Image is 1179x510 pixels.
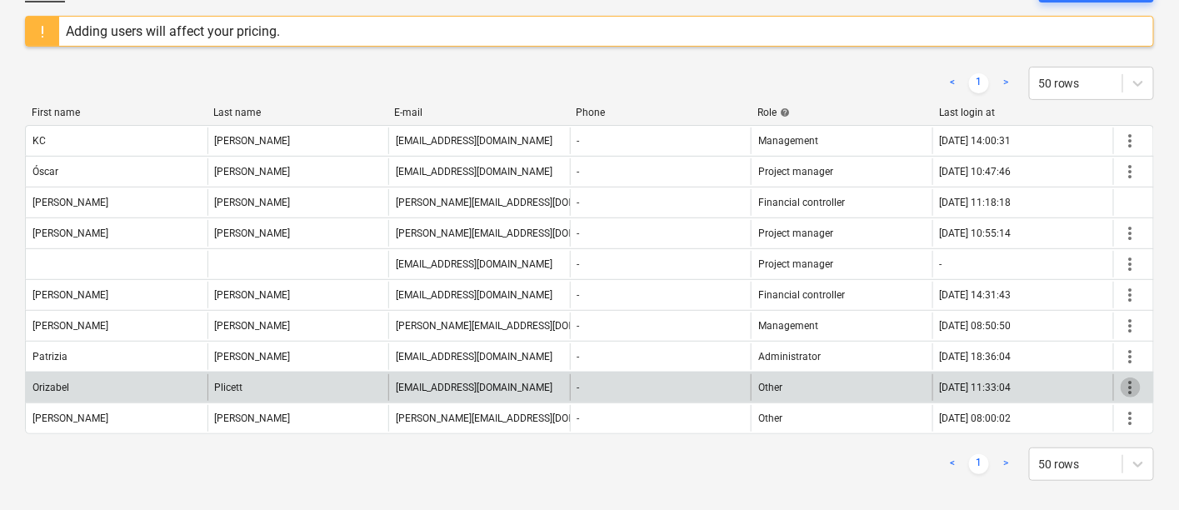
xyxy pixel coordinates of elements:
div: [PERSON_NAME] [32,412,108,424]
div: First name [32,107,200,118]
span: more_vert [1121,377,1141,397]
span: Management [758,320,818,332]
a: Previous page [942,454,962,474]
div: E-mail [395,107,563,118]
div: [DATE] 10:47:46 [940,166,1012,177]
span: Project manager [758,258,833,270]
div: - [577,258,580,270]
div: [PERSON_NAME] [215,135,291,147]
div: [PERSON_NAME] [215,412,291,424]
span: Other [758,382,782,393]
div: Orizabel [32,382,69,393]
div: [PERSON_NAME] [215,166,291,177]
span: more_vert [1121,162,1141,182]
a: Page 1 is your current page [969,73,989,93]
div: - [577,227,580,239]
iframe: Chat Widget [1096,430,1179,510]
div: Adding users will affect your pricing. [66,23,280,39]
span: more_vert [1121,254,1141,274]
div: [EMAIL_ADDRESS][DOMAIN_NAME] [396,135,552,147]
a: Next page [996,454,1016,474]
div: - [577,289,580,301]
a: Page 1 is your current page [969,454,989,474]
div: [DATE] 10:55:14 [940,227,1012,239]
div: [EMAIL_ADDRESS][DOMAIN_NAME] [396,351,552,362]
span: Project manager [758,166,833,177]
div: [EMAIL_ADDRESS][DOMAIN_NAME] [396,166,552,177]
span: Administrator [758,351,821,362]
div: [EMAIL_ADDRESS][DOMAIN_NAME] [396,382,552,393]
div: [EMAIL_ADDRESS][DOMAIN_NAME] [396,289,552,301]
span: more_vert [1121,223,1141,243]
div: [PERSON_NAME] [215,351,291,362]
span: Other [758,412,782,424]
div: [PERSON_NAME][EMAIL_ADDRESS][DOMAIN_NAME] [396,412,628,424]
div: [DATE] 08:00:02 [940,412,1012,424]
div: Last name [213,107,382,118]
div: [DATE] 11:18:18 [940,197,1012,208]
span: help [777,107,790,117]
a: Previous page [942,73,962,93]
div: [DATE] 14:00:31 [940,135,1012,147]
div: - [577,166,580,177]
span: Project manager [758,227,833,239]
div: - [577,382,580,393]
span: more_vert [1121,131,1141,151]
div: Patrizia [32,351,67,362]
div: - [577,135,580,147]
div: [PERSON_NAME] [215,289,291,301]
div: [PERSON_NAME] [32,320,108,332]
div: Last login at [939,107,1107,118]
span: Financial controller [758,289,845,301]
div: - [577,320,580,332]
span: Management [758,135,818,147]
div: [PERSON_NAME] [215,197,291,208]
div: [PERSON_NAME][EMAIL_ADDRESS][DOMAIN_NAME] [396,320,628,332]
div: - [940,258,942,270]
div: [PERSON_NAME][EMAIL_ADDRESS][DOMAIN_NAME] [396,197,628,208]
span: Financial controller [758,197,845,208]
div: Phone [576,107,744,118]
div: [DATE] 08:50:50 [940,320,1012,332]
div: [PERSON_NAME] [32,289,108,301]
div: KC [32,135,46,147]
div: [PERSON_NAME] [215,320,291,332]
div: [PERSON_NAME] [215,227,291,239]
span: more_vert [1121,347,1141,367]
a: Next page [996,73,1016,93]
div: Plicett [215,382,243,393]
span: more_vert [1121,285,1141,305]
div: [DATE] 11:33:04 [940,382,1012,393]
span: more_vert [1121,408,1141,428]
div: [PERSON_NAME][EMAIL_ADDRESS][DOMAIN_NAME] [396,227,628,239]
div: [DATE] 14:31:43 [940,289,1012,301]
div: - [577,351,580,362]
div: - [577,197,580,208]
div: Role [757,107,926,118]
div: [EMAIL_ADDRESS][DOMAIN_NAME] [396,258,552,270]
div: [PERSON_NAME] [32,197,108,208]
div: - [577,412,580,424]
div: [DATE] 18:36:04 [940,351,1012,362]
span: more_vert [1121,316,1141,336]
div: [PERSON_NAME] [32,227,108,239]
div: Óscar [32,166,58,177]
